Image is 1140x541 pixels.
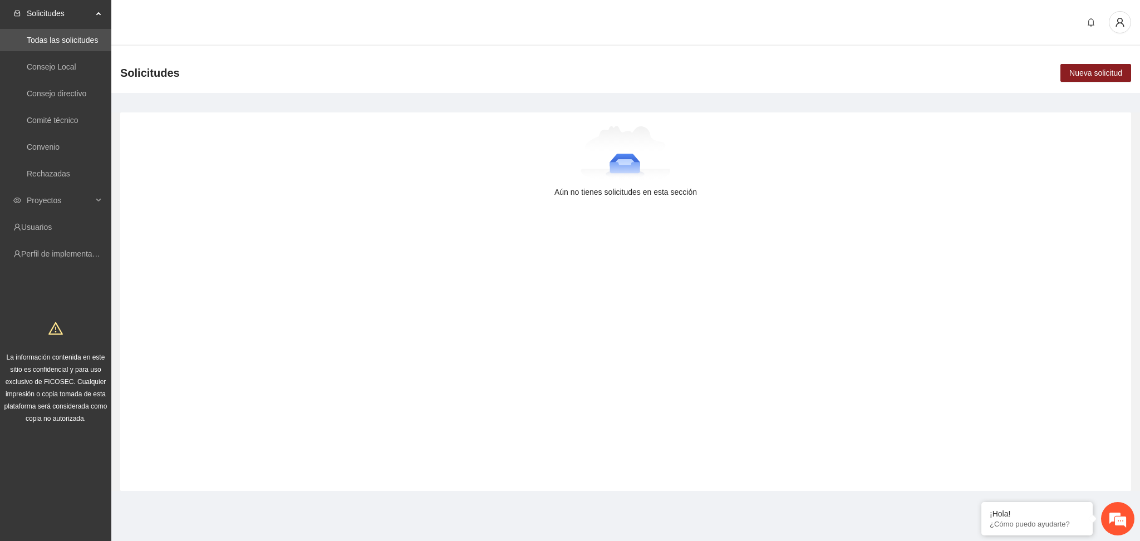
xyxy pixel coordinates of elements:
[990,520,1084,528] p: ¿Cómo puedo ayudarte?
[27,169,70,178] a: Rechazadas
[1109,17,1131,27] span: user
[27,36,98,45] a: Todas las solicitudes
[27,142,60,151] a: Convenio
[48,321,63,336] span: warning
[1109,11,1131,33] button: user
[21,249,108,258] a: Perfil de implementadora
[21,223,52,232] a: Usuarios
[27,116,78,125] a: Comité técnico
[13,9,21,17] span: inbox
[1060,64,1131,82] button: Nueva solicitud
[27,2,92,24] span: Solicitudes
[27,89,86,98] a: Consejo directivo
[581,126,671,181] img: Aún no tienes solicitudes en esta sección
[120,64,180,82] span: Solicitudes
[27,189,92,212] span: Proyectos
[27,62,76,71] a: Consejo Local
[138,186,1113,198] div: Aún no tienes solicitudes en esta sección
[990,509,1084,518] div: ¡Hola!
[1069,67,1122,79] span: Nueva solicitud
[4,353,107,422] span: La información contenida en este sitio es confidencial y para uso exclusivo de FICOSEC. Cualquier...
[1083,18,1099,27] span: bell
[1082,13,1100,31] button: bell
[13,196,21,204] span: eye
